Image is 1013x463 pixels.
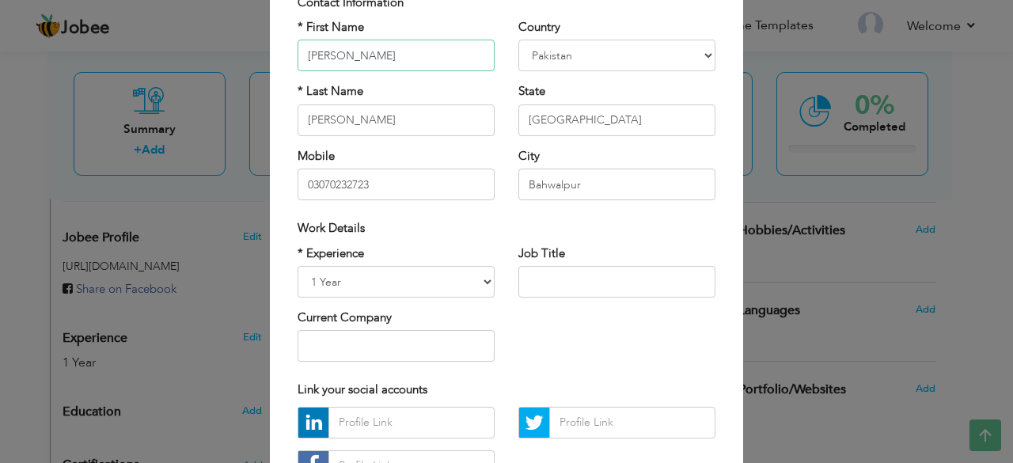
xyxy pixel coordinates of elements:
label: Mobile [298,148,335,165]
img: Twitter [519,408,549,438]
label: * Last Name [298,83,363,100]
span: Link your social accounts [298,381,427,397]
label: State [518,83,545,100]
label: Current Company [298,309,392,326]
input: Profile Link [328,407,495,438]
span: Work Details [298,220,365,236]
label: City [518,148,540,165]
input: Profile Link [549,407,715,438]
label: Job Title [518,245,565,262]
img: linkedin [298,408,328,438]
label: * Experience [298,245,364,262]
label: Country [518,19,560,36]
label: * First Name [298,19,364,36]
